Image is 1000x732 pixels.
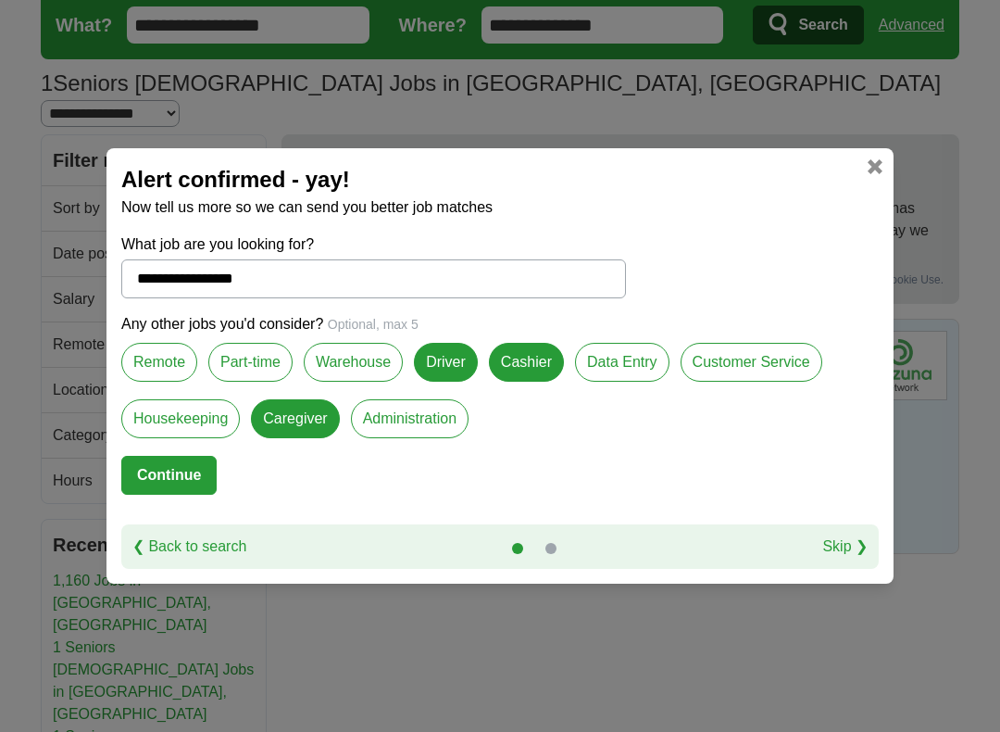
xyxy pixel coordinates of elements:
[575,343,669,382] label: Data Entry
[251,399,339,438] label: Caregiver
[351,399,469,438] label: Administration
[208,343,293,382] label: Part-time
[132,536,246,558] a: ❮ Back to search
[489,343,564,382] label: Cashier
[121,399,240,438] label: Housekeeping
[121,456,217,495] button: Continue
[121,196,879,219] p: Now tell us more so we can send you better job matches
[121,233,626,256] label: What job are you looking for?
[328,317,419,332] span: Optional, max 5
[304,343,403,382] label: Warehouse
[414,343,478,382] label: Driver
[121,343,197,382] label: Remote
[822,536,868,558] a: Skip ❯
[121,313,879,335] p: Any other jobs you'd consider?
[121,163,879,196] h2: Alert confirmed - yay!
[681,343,822,382] label: Customer Service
